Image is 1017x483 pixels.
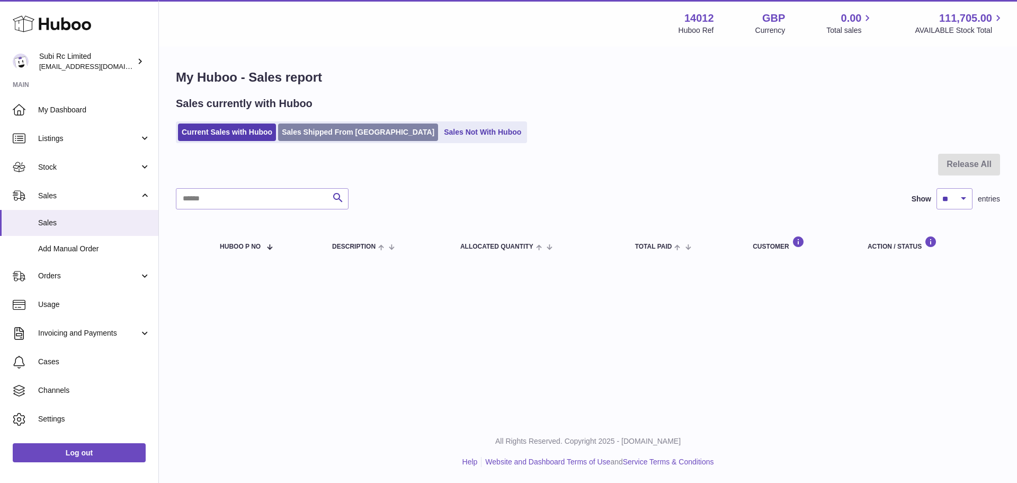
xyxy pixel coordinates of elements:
[38,385,150,396] span: Channels
[38,271,139,281] span: Orders
[39,62,156,71] span: [EMAIL_ADDRESS][DOMAIN_NAME]
[679,25,714,36] div: Huboo Ref
[38,244,150,254] span: Add Manual Order
[440,124,525,141] a: Sales Not With Huboo
[635,243,672,250] span: Total paid
[38,134,139,144] span: Listings
[176,96,313,111] h2: Sales currently with Huboo
[39,51,135,72] div: Subi Rc Limited
[38,328,139,338] span: Invoicing and Payments
[826,11,873,36] a: 0.00 Total sales
[485,458,610,466] a: Website and Dashboard Terms of Use
[13,443,146,462] a: Log out
[38,300,150,310] span: Usage
[462,458,478,466] a: Help
[38,357,150,367] span: Cases
[762,11,785,25] strong: GBP
[38,162,139,172] span: Stock
[912,194,931,204] label: Show
[868,236,989,250] div: Action / Status
[826,25,873,36] span: Total sales
[978,194,1000,204] span: entries
[220,243,261,250] span: Huboo P no
[176,69,1000,86] h1: My Huboo - Sales report
[460,243,533,250] span: ALLOCATED Quantity
[38,191,139,201] span: Sales
[13,54,29,69] img: internalAdmin-14012@internal.huboo.com
[38,414,150,424] span: Settings
[684,11,714,25] strong: 14012
[481,457,713,467] li: and
[278,124,438,141] a: Sales Shipped From [GEOGRAPHIC_DATA]
[755,25,786,36] div: Currency
[38,105,150,115] span: My Dashboard
[753,236,846,250] div: Customer
[332,243,376,250] span: Description
[167,436,1009,446] p: All Rights Reserved. Copyright 2025 - [DOMAIN_NAME]
[841,11,862,25] span: 0.00
[623,458,714,466] a: Service Terms & Conditions
[178,124,276,141] a: Current Sales with Huboo
[915,11,1004,36] a: 111,705.00 AVAILABLE Stock Total
[939,11,992,25] span: 111,705.00
[915,25,1004,36] span: AVAILABLE Stock Total
[38,218,150,228] span: Sales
